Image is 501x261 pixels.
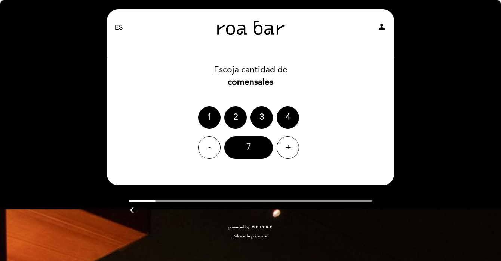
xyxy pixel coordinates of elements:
[224,136,273,159] div: 7
[228,77,273,87] b: comensales
[377,22,386,31] i: person
[277,136,299,159] div: +
[107,64,394,88] div: Escoja cantidad de
[228,225,273,230] a: powered by
[204,18,297,38] a: ROA BAR
[251,225,273,229] img: MEITRE
[129,206,138,215] i: arrow_backward
[224,106,247,129] div: 2
[377,22,386,34] button: person
[250,106,273,129] div: 3
[228,225,249,230] span: powered by
[277,106,299,129] div: 4
[198,136,221,159] div: -
[198,106,221,129] div: 1
[233,234,268,239] a: Política de privacidad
